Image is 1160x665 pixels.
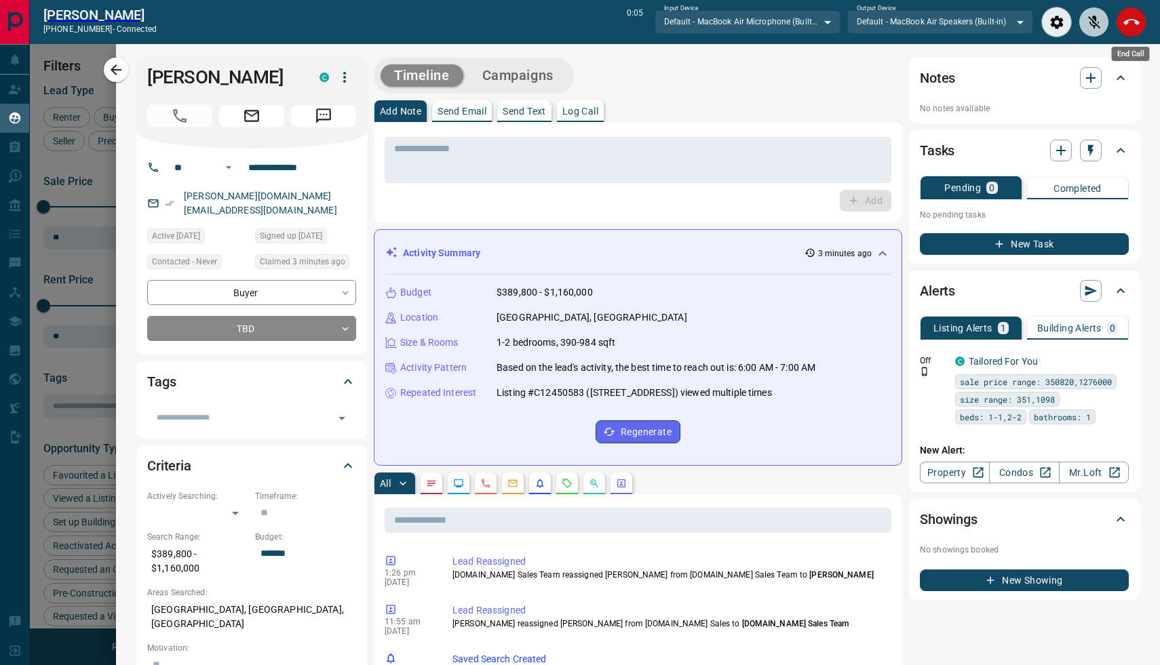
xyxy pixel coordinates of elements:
[255,254,356,273] div: Tue Oct 14 2025
[147,228,248,247] div: Sun Oct 12 2025
[255,228,356,247] div: Tue Feb 12 2019
[147,599,356,635] p: [GEOGRAPHIC_DATA], [GEOGRAPHIC_DATA], [GEOGRAPHIC_DATA]
[43,7,157,23] h2: [PERSON_NAME]
[380,106,421,116] p: Add Note
[147,642,356,654] p: Motivation:
[469,64,567,87] button: Campaigns
[920,102,1129,115] p: No notes available
[184,190,337,216] a: [PERSON_NAME][DOMAIN_NAME][EMAIL_ADDRESS][DOMAIN_NAME]
[920,62,1129,94] div: Notes
[165,199,174,208] svg: Email Verified
[1037,323,1102,333] p: Building Alerts
[43,23,157,35] p: [PHONE_NUMBER] -
[152,255,217,268] span: Contacted - Never
[147,586,356,599] p: Areas Searched:
[497,285,593,300] p: $389,800 - $1,160,000
[438,106,486,116] p: Send Email
[452,603,886,618] p: Lead Reassigned
[503,106,546,116] p: Send Text
[147,66,299,88] h1: [PERSON_NAME]
[1116,7,1146,37] div: End Call
[403,246,480,260] p: Activity Summary
[920,233,1129,255] button: New Task
[1110,323,1115,333] p: 0
[920,508,978,530] h2: Showings
[400,386,476,400] p: Repeated Interest
[453,478,464,489] svg: Lead Browsing Activity
[147,543,248,580] p: $389,800 - $1,160,000
[147,449,356,482] div: Criteria
[955,357,965,366] div: condos.ca
[147,316,356,341] div: TBD
[960,410,1022,424] span: beds: 1-1,2-2
[920,544,1129,556] p: No showings booked
[933,323,992,333] p: Listing Alerts
[147,531,248,543] p: Search Range:
[920,140,954,161] h2: Tasks
[920,205,1129,225] p: No pending tasks
[219,105,284,127] span: Email
[381,64,463,87] button: Timeline
[147,105,212,127] span: Call
[920,503,1129,536] div: Showings
[385,626,432,636] p: [DATE]
[385,568,432,578] p: 1:26 pm
[989,462,1059,483] a: Condos
[809,570,873,580] span: [PERSON_NAME]
[1001,323,1006,333] p: 1
[497,386,772,400] p: Listing #C12450583 ([STREET_ADDRESS]) viewed multiple times
[920,462,990,483] a: Property
[989,183,994,193] p: 0
[1034,410,1091,424] span: bathrooms: 1
[400,361,467,375] p: Activity Pattern
[452,618,886,630] p: [PERSON_NAME] reassigned [PERSON_NAME] from [DOMAIN_NAME] Sales to
[920,280,955,302] h2: Alerts
[497,310,687,325] p: [GEOGRAPHIC_DATA], [GEOGRAPHIC_DATA]
[1059,462,1129,483] a: Mr.Loft
[400,285,431,300] p: Budget
[960,375,1112,388] span: sale price range: 350820,1276000
[616,478,627,489] svg: Agent Actions
[380,479,391,488] p: All
[320,73,329,82] div: condos.ca
[152,229,200,243] span: Active [DATE]
[147,280,356,305] div: Buyer
[507,478,518,489] svg: Emails
[255,490,356,502] p: Timeframe:
[920,367,929,376] svg: Push Notification Only
[664,4,699,13] label: Input Device
[562,478,573,489] svg: Requests
[255,531,356,543] p: Budget:
[920,355,947,367] p: Off
[1079,7,1109,37] div: Unmute
[920,275,1129,307] div: Alerts
[400,310,438,325] p: Location
[818,247,872,260] p: 3 minutes ago
[385,617,432,626] p: 11:55 am
[920,67,955,89] h2: Notes
[147,490,248,502] p: Actively Searching:
[1112,47,1150,61] div: End Call
[291,105,356,127] span: Message
[147,455,191,477] h2: Criteria
[260,255,345,268] span: Claimed 3 minutes ago
[220,159,237,176] button: Open
[627,7,643,37] p: 0:05
[969,356,1038,367] a: Tailored For You
[147,371,176,392] h2: Tags
[847,10,1033,33] div: Default - MacBook Air Speakers (Built-in)
[742,619,849,628] span: [DOMAIN_NAME] Sales Team
[147,365,356,398] div: Tags
[535,478,545,489] svg: Listing Alerts
[260,229,322,243] span: Signed up [DATE]
[857,4,895,13] label: Output Device
[332,409,351,428] button: Open
[920,134,1129,167] div: Tasks
[426,478,437,489] svg: Notes
[400,336,459,350] p: Size & Rooms
[1053,184,1102,193] p: Completed
[385,241,891,266] div: Activity Summary3 minutes ago
[960,392,1055,406] span: size range: 351,1098
[385,578,432,587] p: [DATE]
[596,420,680,443] button: Regenerate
